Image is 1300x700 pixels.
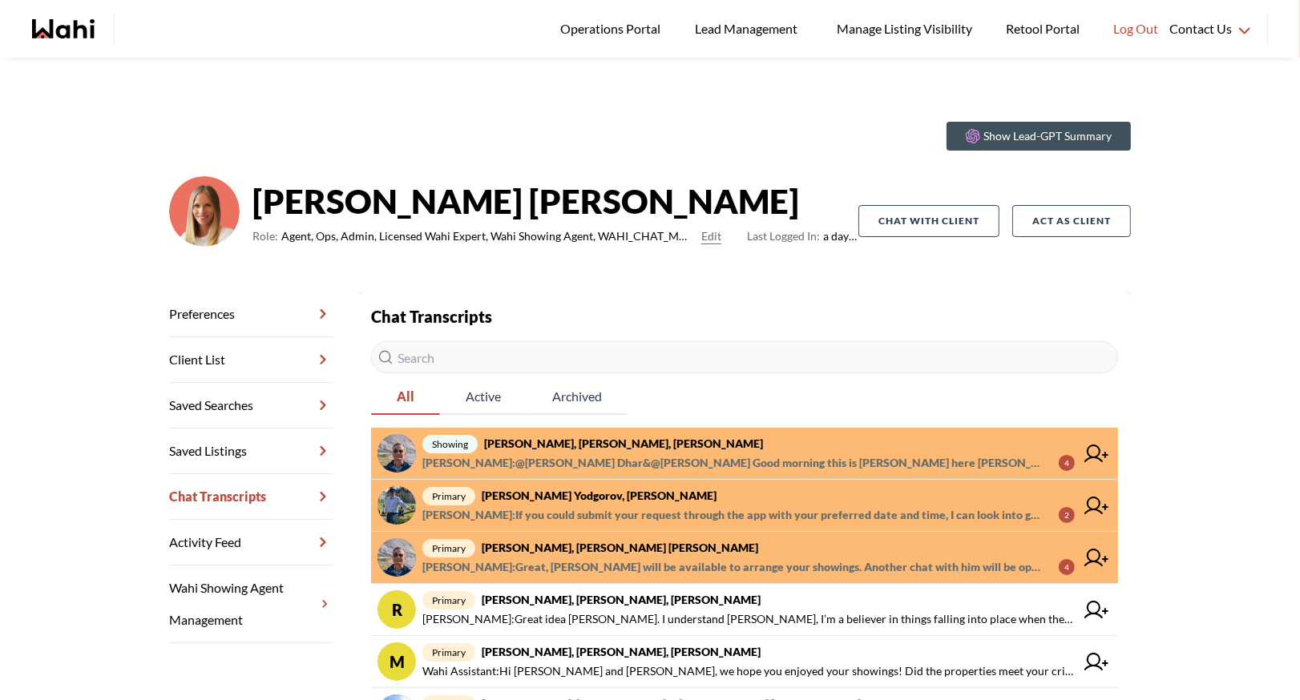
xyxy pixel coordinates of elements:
[169,565,333,643] a: Wahi Showing Agent Management
[169,428,333,474] a: Saved Listings
[371,428,1118,480] a: showing[PERSON_NAME], [PERSON_NAME], [PERSON_NAME][PERSON_NAME]:@[PERSON_NAME] Dhar&@[PERSON_NAME...
[169,474,333,520] a: Chat Transcripts
[747,227,858,246] span: a day ago
[377,538,416,577] img: chat avatar
[440,380,527,415] button: Active
[858,205,999,237] button: Chat with client
[371,380,440,415] button: All
[377,434,416,473] img: chat avatar
[422,505,1046,525] span: [PERSON_NAME] : If you could submit your request through the app with your preferred date and tim...
[371,341,1118,373] input: Search
[1059,507,1075,523] div: 2
[1059,559,1075,575] div: 4
[377,590,416,629] div: R
[371,532,1118,584] a: primary[PERSON_NAME], [PERSON_NAME] [PERSON_NAME][PERSON_NAME]:Great, [PERSON_NAME] will be avail...
[1012,205,1131,237] button: Act as Client
[422,591,475,609] span: primary
[371,307,492,326] strong: Chat Transcripts
[482,541,758,554] strong: [PERSON_NAME], [PERSON_NAME] [PERSON_NAME]
[377,486,416,525] img: chat avatar
[482,645,761,658] strong: [PERSON_NAME], [PERSON_NAME], [PERSON_NAME]
[832,18,977,39] span: Manage Listing Visibility
[371,380,440,413] span: All
[169,383,333,428] a: Saved Searches
[371,480,1118,532] a: primary[PERSON_NAME] Yodgorov, [PERSON_NAME][PERSON_NAME]:If you could submit your request throug...
[422,487,475,505] span: primary
[169,176,240,247] img: 0f07b375cde2b3f9.png
[422,557,1046,577] span: [PERSON_NAME] : Great, [PERSON_NAME] will be available to arrange your showings. Another chat wit...
[371,636,1118,688] a: Mprimary[PERSON_NAME], [PERSON_NAME], [PERSON_NAME]Wahi Assistant:Hi [PERSON_NAME] and [PERSON_NA...
[1059,455,1075,471] div: 4
[983,128,1112,144] p: Show Lead-GPT Summary
[1006,18,1084,39] span: Retool Portal
[947,122,1131,151] button: Show Lead-GPT Summary
[560,18,666,39] span: Operations Portal
[169,520,333,565] a: Activity Feed
[422,643,475,662] span: primary
[371,584,1118,636] a: Rprimary[PERSON_NAME], [PERSON_NAME], [PERSON_NAME][PERSON_NAME]:Great idea [PERSON_NAME]. I unde...
[252,177,858,225] strong: [PERSON_NAME] [PERSON_NAME]
[422,435,478,453] span: showing
[422,609,1075,629] span: [PERSON_NAME] : Great idea [PERSON_NAME]. I understand [PERSON_NAME], I’m a believer in things fa...
[484,436,763,450] strong: [PERSON_NAME], [PERSON_NAME], [PERSON_NAME]
[747,229,820,243] span: Last Logged In:
[422,539,475,557] span: primary
[1113,18,1158,39] span: Log Out
[32,19,95,38] a: Wahi homepage
[169,292,333,337] a: Preferences
[169,337,333,383] a: Client List
[482,489,717,502] strong: [PERSON_NAME] Yodgorov, [PERSON_NAME]
[701,227,721,246] button: Edit
[281,227,695,246] span: Agent, Ops, Admin, Licensed Wahi Expert, Wahi Showing Agent, WAHI_CHAT_MODERATOR
[422,662,1075,681] span: Wahi Assistant : Hi [PERSON_NAME] and [PERSON_NAME], we hope you enjoyed your showings! Did the p...
[252,227,278,246] span: Role:
[527,380,628,413] span: Archived
[482,593,761,606] strong: [PERSON_NAME], [PERSON_NAME], [PERSON_NAME]
[440,380,527,413] span: Active
[422,453,1046,473] span: [PERSON_NAME] : @[PERSON_NAME] Dhar&@[PERSON_NAME] Good morning this is [PERSON_NAME] here [PERSO...
[695,18,803,39] span: Lead Management
[377,642,416,681] div: M
[527,380,628,415] button: Archived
